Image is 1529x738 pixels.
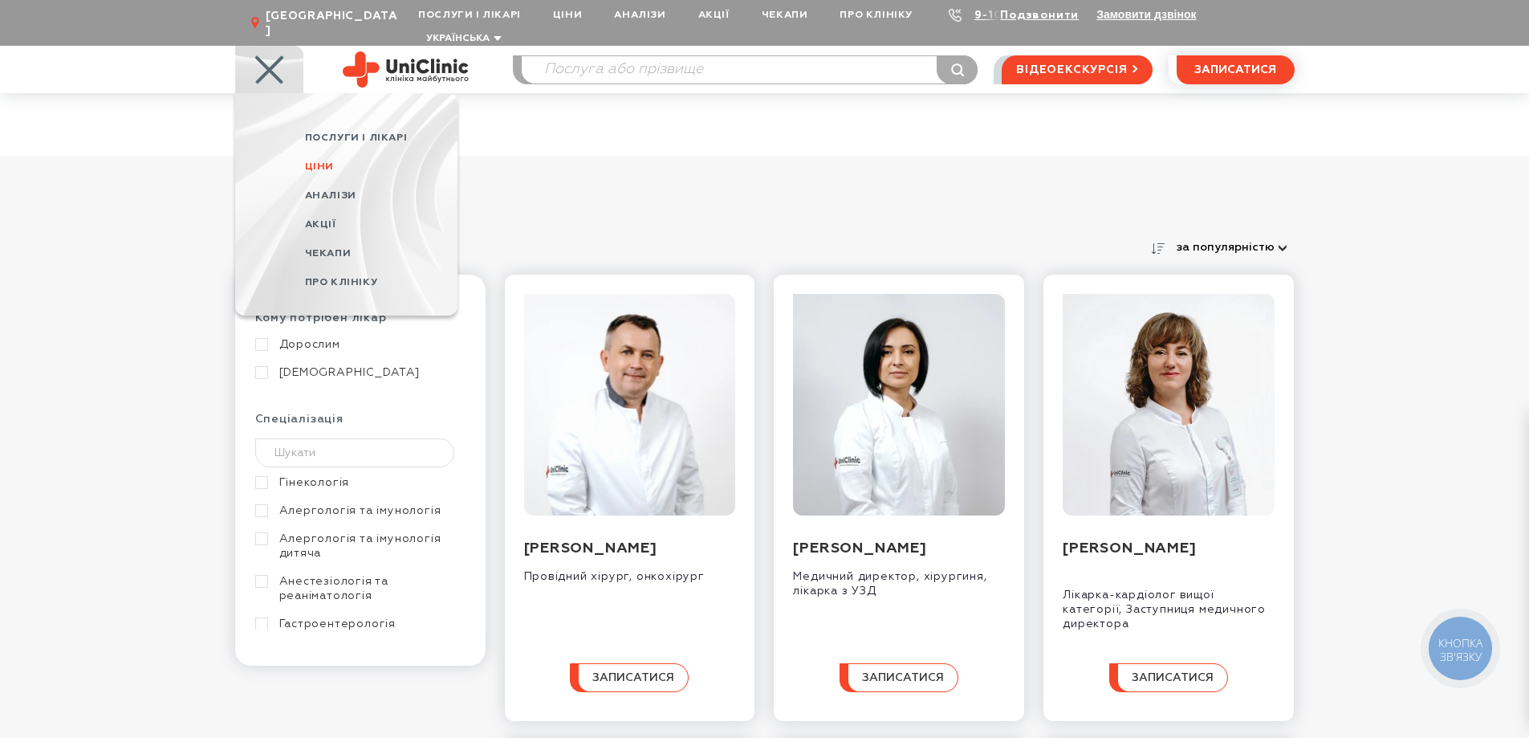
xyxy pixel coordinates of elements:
[793,294,1005,516] img: Смирнова Дар'я Олександрівна
[255,438,455,467] input: Шукати
[305,181,457,210] a: Аналізи
[524,294,736,516] img: Захарчук Олександр Валентинович
[1096,8,1196,21] button: Замовити дзвінок
[570,663,689,692] button: записатися
[305,248,352,259] span: Чекапи
[522,56,978,84] input: Послуга або прізвище
[235,180,1295,236] h1: Лікарі
[255,311,466,337] div: Кому потрібен лікар
[305,277,378,287] span: Про клініку
[343,51,469,88] img: Uniclinic
[255,574,462,603] a: Анестезіологія та реаніматологія
[255,532,462,561] a: Алергологія та імунологія дитяча
[305,210,457,239] a: Акції
[1132,672,1214,683] span: записатися
[255,337,462,352] a: Дорослим
[255,504,462,518] a: Алергологія та імунологія
[1063,294,1275,516] img: Назарова Інна Леонідівна
[305,219,336,230] span: Акції
[255,475,462,490] a: Гінекологія
[255,617,462,631] a: Гастроентерологія
[1063,541,1196,556] a: [PERSON_NAME]
[305,190,356,201] span: Аналізи
[592,672,674,683] span: записатися
[974,10,1010,21] a: 9-103
[266,9,402,38] span: [GEOGRAPHIC_DATA]
[793,541,926,556] a: [PERSON_NAME]
[305,153,457,181] a: Ціни
[422,33,502,45] button: Українська
[1194,64,1276,75] span: записатися
[426,34,490,43] span: Українська
[255,412,466,438] div: Спеціалізація
[1000,10,1079,21] a: Подзвонити
[1177,55,1295,84] button: записатися
[305,239,457,268] a: Чекапи
[862,672,944,683] span: записатися
[1438,635,1482,664] span: КНОПКА ЗВ'ЯЗКУ
[524,557,736,584] div: Провідний хірург, онкохірург
[1002,55,1152,84] a: відеоекскурсія
[305,133,408,143] span: Послуги і лікарі
[255,365,462,380] a: [DEMOGRAPHIC_DATA]
[1109,663,1228,692] button: записатися
[793,557,1005,598] div: Медичний директор, хірургиня, лікарка з УЗД
[840,663,958,692] button: записатися
[1016,56,1127,84] span: відеоекскурсія
[1063,576,1275,631] div: Лікарка-кардіолог вищої категорії, Заступниця медичного директора
[524,541,657,556] a: [PERSON_NAME]
[1169,236,1295,259] button: за популярністю
[305,161,334,172] span: Ціни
